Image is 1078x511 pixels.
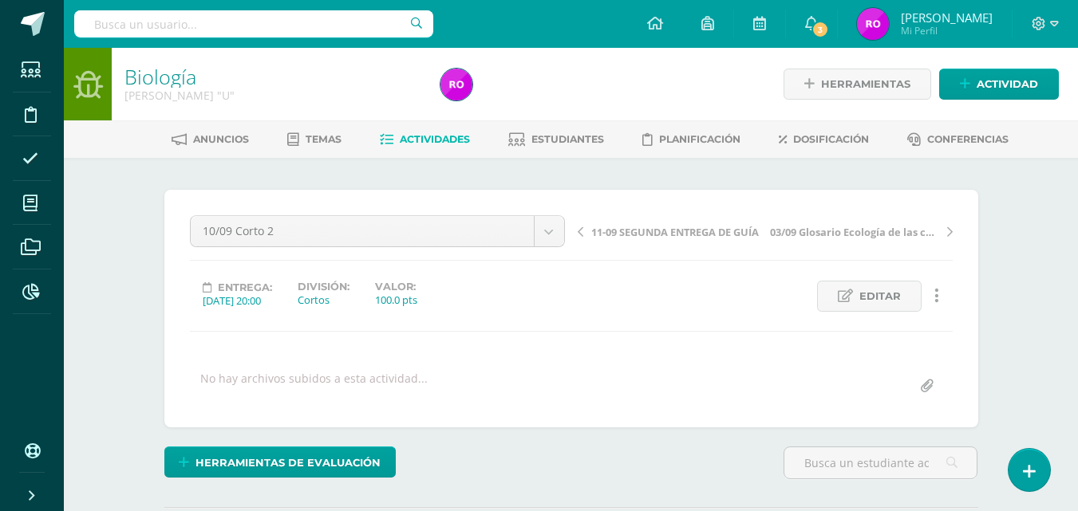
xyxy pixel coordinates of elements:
[298,281,349,293] label: División:
[298,293,349,307] div: Cortos
[375,293,417,307] div: 100.0 pts
[977,69,1038,99] span: Actividad
[927,133,1009,145] span: Conferencias
[218,281,272,293] span: Entrega:
[907,127,1009,152] a: Conferencias
[287,127,342,152] a: Temas
[901,24,993,37] span: Mi Perfil
[659,133,740,145] span: Planificación
[784,447,977,478] input: Busca un estudiante aquí...
[578,223,765,239] a: 11-09 SEGUNDA ENTREGA DE GUÍA
[203,293,272,308] div: [DATE] 20:00
[591,225,759,239] span: 11-09 SEGUNDA ENTREGA DE GUÍA
[195,448,381,478] span: Herramientas de evaluación
[74,10,433,37] input: Busca un usuario...
[939,69,1059,100] a: Actividad
[508,127,604,152] a: Estudiantes
[380,127,470,152] a: Actividades
[164,446,396,478] a: Herramientas de evaluación
[770,225,939,239] span: 03/09 Glosario Ecología de las comunidades
[306,133,342,145] span: Temas
[172,127,249,152] a: Anuncios
[193,133,249,145] span: Anuncios
[811,21,829,38] span: 3
[124,65,421,88] h1: Biología
[642,127,740,152] a: Planificación
[440,69,472,100] img: 66a715204c946aaac10ab2c26fd27ac0.png
[765,223,953,239] a: 03/09 Glosario Ecología de las comunidades
[857,8,889,40] img: 66a715204c946aaac10ab2c26fd27ac0.png
[821,69,910,99] span: Herramientas
[191,216,564,246] a: 10/09 Corto 2
[124,63,196,90] a: Biología
[124,88,421,103] div: Quinto Bachillerato 'U'
[375,281,417,293] label: Valor:
[859,281,901,311] span: Editar
[779,127,869,152] a: Dosificación
[200,371,428,402] div: No hay archivos subidos a esta actividad...
[784,69,931,100] a: Herramientas
[793,133,869,145] span: Dosificación
[203,216,522,246] span: 10/09 Corto 2
[531,133,604,145] span: Estudiantes
[901,10,993,26] span: [PERSON_NAME]
[400,133,470,145] span: Actividades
